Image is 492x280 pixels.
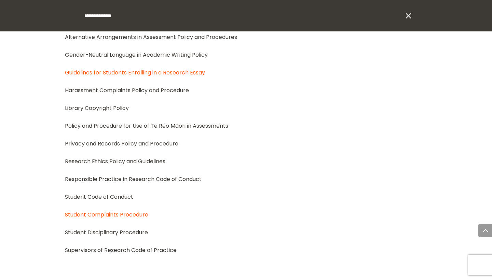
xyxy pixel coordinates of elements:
div: Supervisors of Research Code of Practice [65,246,427,255]
div: Library Copyright Policy [65,103,427,113]
div: Harassment Complaints Policy and Procedure [65,86,427,95]
div: Gender-Neutral Language in Academic Writing Policy [65,50,427,59]
div: Responsible Practice in Research Code of Conduct [65,174,427,184]
div: Policy and Procedure for Use of Te Reo Māori in Assessments [65,121,427,130]
a: Student Complaints Procedure [65,211,148,219]
div: Student Code of Conduct [65,192,427,201]
a: Guidelines for Students Enrolling in a Research Essay [65,69,205,76]
div: Privacy and Records Policy and Procedure [65,139,427,148]
div: Student Disciplinary Procedure [65,228,427,237]
div: Research Ethics Policy and Guidelines [65,157,427,166]
div: Alternative Arrangements in Assessment Policy and Procedures [65,32,427,42]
